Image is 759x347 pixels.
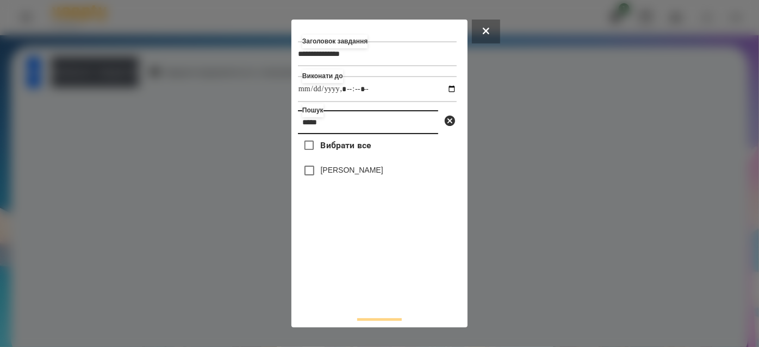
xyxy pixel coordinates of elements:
[357,318,402,342] button: Надіслати
[302,35,368,48] label: Заголовок завдання
[321,139,371,152] span: Вибрати все
[321,165,383,175] label: [PERSON_NAME]
[302,70,343,83] label: Виконати до
[302,104,323,117] label: Пошук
